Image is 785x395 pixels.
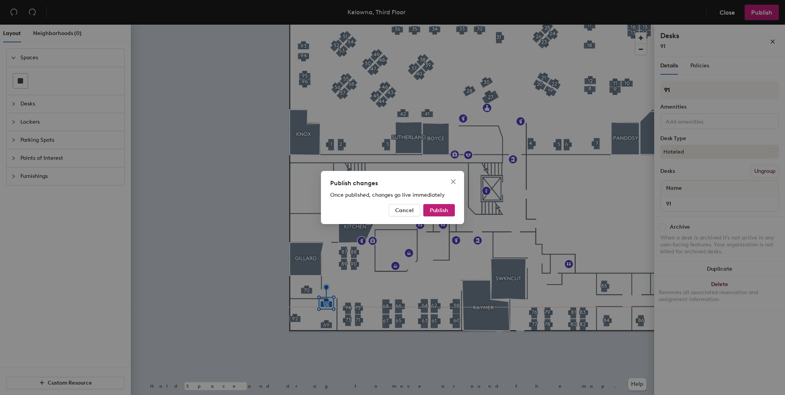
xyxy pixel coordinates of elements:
[330,179,455,188] div: Publish changes
[423,204,455,216] button: Publish
[430,207,448,214] span: Publish
[330,192,445,198] span: Once published, changes go live immediately
[447,176,459,188] button: Close
[450,179,456,185] span: close
[395,207,414,214] span: Cancel
[389,204,420,216] button: Cancel
[447,179,459,185] span: Close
